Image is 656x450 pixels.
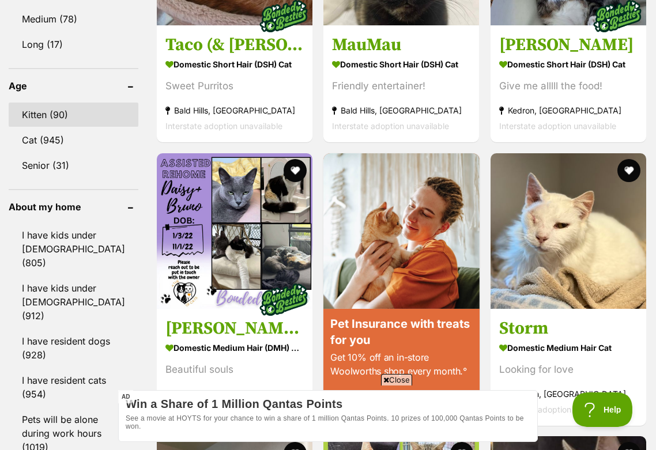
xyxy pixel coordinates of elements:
strong: Bald Hills, [GEOGRAPHIC_DATA] [332,103,470,118]
a: Kitten (90) [9,103,138,127]
img: iconc.png [408,1,419,9]
p: Win a Share of 1 Million Qantas Points [7,7,412,21]
img: Bruno + Daisy - Domestic Medium Hair (DMH) Cat [157,153,312,309]
a: Cat (945) [9,128,138,152]
h3: Storm [499,317,638,339]
div: Beautiful souls [165,361,304,377]
strong: Domestic Short Hair (DSH) Cat [332,56,470,73]
a: Taco (& [PERSON_NAME]) Domestic Short Hair (DSH) Cat Sweet Purritos Bald Hills, [GEOGRAPHIC_DATA]... [157,25,312,142]
img: Storm - Domestic Medium Hair Cat [491,153,646,309]
div: Sweet Purritos [165,78,304,94]
a: I have kids under [DEMOGRAPHIC_DATA] (805) [9,223,138,275]
strong: Dakabin, [GEOGRAPHIC_DATA] [499,385,638,401]
strong: Domestic Short Hair (DSH) Cat [499,56,638,73]
span: Interstate adoption unavailable [332,121,449,131]
a: Medium (78) [9,7,138,31]
h3: [PERSON_NAME] [499,34,638,56]
a: I have kids under [DEMOGRAPHIC_DATA] (912) [9,276,138,328]
a: Long (17) [9,32,138,56]
a: I have resident cats (954) [9,368,138,406]
header: About my home [9,202,138,212]
button: favourite [617,159,640,182]
header: Age [9,81,138,91]
strong: Kedron, [GEOGRAPHIC_DATA] [499,103,638,118]
div: Looking for love [499,361,638,377]
a: I have resident dogs (928) [9,329,138,367]
a: [PERSON_NAME] Domestic Short Hair (DSH) Cat Give me alllll the food! Kedron, [GEOGRAPHIC_DATA] In... [491,25,646,142]
a: Storm Domestic Medium Hair Cat Looking for love Dakabin, [GEOGRAPHIC_DATA] Interstate adoption un... [491,308,646,425]
span: See a movie at HOYTS for your chance to win a share of 1 million Qantas Points. 10 prizes of 100,... [7,24,412,40]
button: favourite [284,159,307,182]
span: AD [118,390,133,403]
strong: Domestic Medium Hair Cat [499,339,638,356]
span: Close [381,374,412,385]
img: consumer-privacy-logo.png [1,1,10,10]
span: Interstate adoption unavailable [499,121,616,131]
div: Friendly entertainer! [332,78,470,94]
img: consumer-privacy-logo.png [409,1,419,10]
h3: [PERSON_NAME] + [PERSON_NAME] [165,317,304,339]
span: Interstate adoption unavailable [499,404,616,414]
strong: Domestic Medium Hair (DMH) Cat [165,339,304,356]
a: Privacy Notification [408,1,420,10]
a: MauMau Domestic Short Hair (DSH) Cat Friendly entertainer! Bald Hills, [GEOGRAPHIC_DATA] Intersta... [323,25,479,142]
iframe: Help Scout Beacon - Open [572,392,633,427]
strong: Bald Hills, [GEOGRAPHIC_DATA] [165,103,304,118]
h3: Taco (& [PERSON_NAME]) [165,34,304,56]
h3: MauMau [332,34,470,56]
span: Interstate adoption unavailable [165,121,282,131]
div: Give me alllll the food! [499,78,638,94]
a: Senior (31) [9,153,138,177]
strong: Domestic Short Hair (DSH) Cat [165,56,304,73]
a: [PERSON_NAME] + [PERSON_NAME] Domestic Medium Hair (DMH) Cat Beautiful souls Smithfield, [GEOGRAP... [157,308,312,425]
img: bonded besties [255,270,312,328]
